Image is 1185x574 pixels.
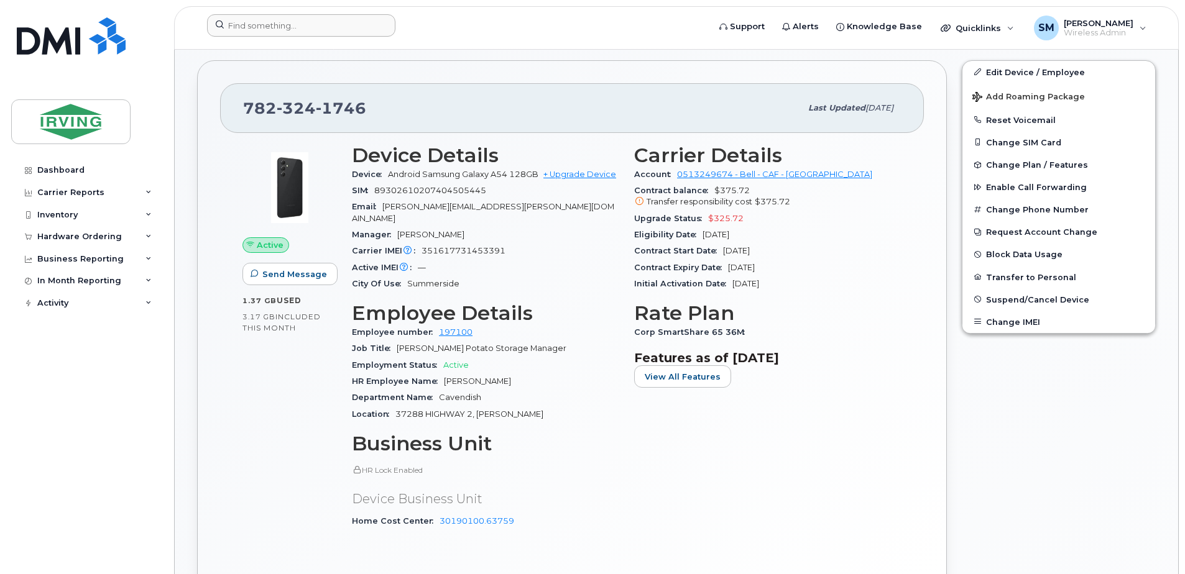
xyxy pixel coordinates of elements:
span: SM [1038,20,1054,35]
span: Active IMEI [352,263,418,272]
span: Manager [352,230,397,239]
button: Request Account Change [962,221,1155,243]
button: Send Message [242,263,338,285]
a: 197100 [439,327,473,337]
a: Support [711,14,773,39]
span: — [418,263,426,272]
h3: Business Unit [352,432,619,455]
p: Device Business Unit [352,490,619,508]
h3: Rate Plan [634,302,901,324]
span: Add Roaming Package [972,92,1085,104]
span: [PERSON_NAME] [1064,18,1133,28]
a: Alerts [773,14,828,39]
a: Knowledge Base [828,14,931,39]
span: Last updated [808,103,865,112]
span: 3.17 GB [242,312,275,321]
button: Change SIM Card [962,131,1155,153]
p: HR Lock Enabled [352,465,619,475]
h3: Carrier Details [634,144,901,166]
span: [DATE] [732,279,759,288]
button: Enable Call Forwarding [962,176,1155,198]
div: Quicklinks [932,16,1023,40]
span: 324 [277,99,316,117]
button: Suspend/Cancel Device [962,288,1155,311]
span: Active [257,239,284,251]
span: Contract balance [634,186,714,195]
span: Employment Status [352,360,443,370]
button: Change IMEI [962,311,1155,333]
span: SIM [352,186,374,195]
span: Android Samsung Galaxy A54 128GB [388,170,538,179]
span: Corp SmartShare 65 36M [634,327,751,337]
span: used [277,296,302,305]
a: + Upgrade Device [543,170,616,179]
span: Transfer responsibility cost [647,197,752,206]
span: [DATE] [728,263,755,272]
span: Upgrade Status [634,214,708,223]
span: $325.72 [708,214,744,223]
span: [DATE] [723,246,750,255]
span: [PERSON_NAME] Potato Storage Manager [397,344,566,353]
span: Support [730,20,765,33]
button: Reset Voicemail [962,109,1155,131]
h3: Employee Details [352,302,619,324]
span: Device [352,170,388,179]
span: [DATE] [703,230,729,239]
span: Employee number [352,327,439,337]
span: View All Features [645,371,721,383]
button: Block Data Usage [962,243,1155,265]
span: 1746 [316,99,366,117]
h3: Device Details [352,144,619,166]
button: Change Phone Number [962,198,1155,221]
span: Knowledge Base [847,20,922,33]
div: Sally Maston [1025,16,1155,40]
span: included this month [242,312,321,332]
a: Edit Device / Employee [962,61,1155,83]
button: Change Plan / Features [962,153,1155,176]
span: Active [443,360,469,370]
span: Send Message [262,268,327,280]
span: [PERSON_NAME] [397,230,464,239]
span: Account [634,170,677,179]
span: Location [352,409,395,419]
span: Enable Call Forwarding [986,183,1087,192]
span: HR Employee Name [352,376,444,386]
span: $375.72 [634,186,901,208]
span: Eligibility Date [634,230,703,239]
input: Find something... [207,14,395,37]
span: Carrier IMEI [352,246,422,255]
span: Job Title [352,344,397,353]
span: Alerts [793,20,819,33]
span: [DATE] [865,103,893,112]
span: Cavendish [439,393,481,402]
span: Quicklinks [956,23,1001,33]
button: View All Features [634,365,731,388]
button: Transfer to Personal [962,266,1155,288]
span: Initial Activation Date [634,279,732,288]
span: Suspend/Cancel Device [986,294,1089,304]
a: 30190100.63759 [440,516,514,526]
span: Contract Expiry Date [634,263,728,272]
span: City Of Use [352,279,407,288]
span: 37288 HIGHWAY 2, [PERSON_NAME] [395,409,543,419]
a: 0513249674 - Bell - CAF - [GEOGRAPHIC_DATA] [677,170,872,179]
span: Email [352,202,382,211]
img: image20231002-3703462-17nx3v8.jpeg [252,150,327,225]
span: Department Name [352,393,439,402]
h3: Features as of [DATE] [634,350,901,365]
span: 351617731453391 [422,246,505,255]
span: [PERSON_NAME] [444,376,511,386]
button: Add Roaming Package [962,83,1155,109]
span: Summerside [407,279,459,288]
span: Contract Start Date [634,246,723,255]
span: Change Plan / Features [986,160,1088,170]
span: Home Cost Center [352,516,440,526]
span: $375.72 [755,197,790,206]
span: Wireless Admin [1064,28,1133,38]
span: 89302610207404505445 [374,186,486,195]
span: 782 [243,99,366,117]
span: [PERSON_NAME][EMAIL_ADDRESS][PERSON_NAME][DOMAIN_NAME] [352,202,614,222]
span: 1.37 GB [242,296,277,305]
